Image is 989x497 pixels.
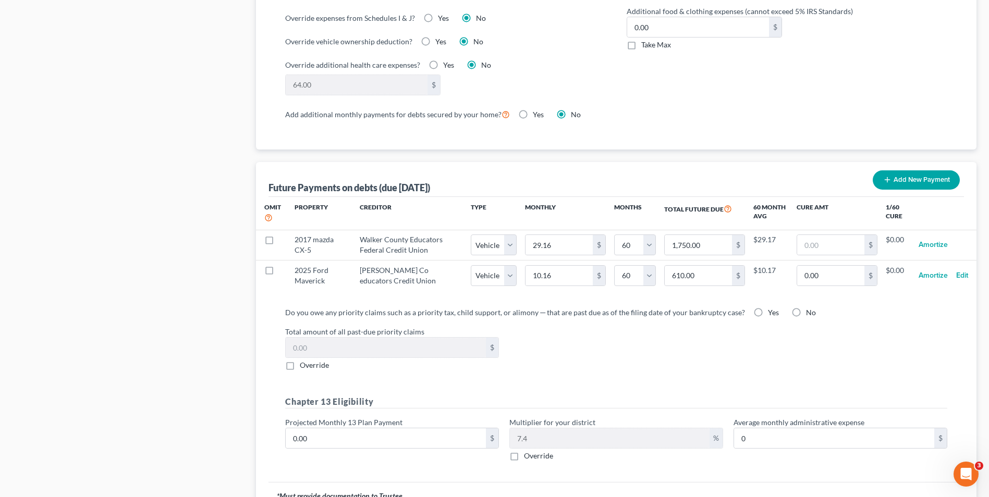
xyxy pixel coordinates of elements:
span: 3 [975,462,983,470]
label: Total amount of all past-due priority claims [280,326,953,337]
div: $ [769,17,782,37]
label: Override vehicle ownership deduction? [285,36,412,47]
td: [PERSON_NAME] Co educators Credit Union [351,260,471,291]
iframe: Intercom live chat [954,462,979,487]
th: 1/60 Cure [886,197,910,230]
td: $0.00 [886,260,910,291]
h5: Chapter 13 Eligibility [285,395,947,408]
span: Override [524,451,553,460]
th: Total Future Due [656,197,753,230]
th: Monthly [517,197,614,230]
label: Projected Monthly 13 Plan Payment [285,417,402,428]
th: Cure Amt [788,197,886,230]
td: $10.17 [753,260,788,291]
span: Yes [435,37,446,46]
span: No [806,308,816,317]
span: Yes [768,308,779,317]
th: Months [614,197,656,230]
th: Type [471,197,517,230]
input: 0.00 [286,428,486,448]
input: 0.00 [797,266,864,285]
label: Do you owe any priority claims such as a priority tax, child support, or alimony ─ that are past ... [285,307,745,318]
span: No [481,60,491,69]
th: Creditor [351,197,471,230]
div: $ [864,235,877,255]
th: Omit [256,197,286,230]
div: $ [486,428,498,448]
td: $0.00 [886,230,910,260]
span: Yes [438,14,449,22]
span: No [476,14,486,22]
div: $ [732,266,744,285]
input: 0.00 [665,266,732,285]
label: Add additional monthly payments for debts secured by your home? [285,108,510,120]
div: $ [934,428,947,448]
input: 0.00 [797,235,864,255]
label: Additional food & clothing expenses (cannot exceed 5% IRS Standards) [621,6,953,17]
span: No [571,110,581,119]
input: 0.00 [286,338,486,357]
td: 2025 Ford Maverick [286,260,351,291]
span: No [473,37,483,46]
span: Yes [533,110,544,119]
span: Override [300,361,329,369]
div: $ [486,338,498,357]
input: 0.00 [510,428,710,448]
label: Average monthly administrative expense [734,417,864,428]
div: $ [428,75,440,95]
button: Amortize [919,265,948,286]
div: $ [864,266,877,285]
div: Future Payments on debts (due [DATE]) [268,181,430,194]
div: $ [593,266,605,285]
input: 0.00 [286,75,427,95]
th: Property [286,197,351,230]
div: $ [732,235,744,255]
span: Take Max [641,40,671,49]
button: Add New Payment [873,170,960,190]
td: 2017 mazda CX-5 [286,230,351,260]
span: Yes [443,60,454,69]
button: Edit [956,265,968,286]
label: Multiplier for your district [509,417,595,428]
input: 0.00 [526,235,593,255]
div: $ [593,235,605,255]
button: Amortize [919,234,948,255]
th: 60 Month Avg [753,197,788,230]
input: 0.00 [526,266,593,285]
td: Walker County Educators Federal Credit Union [351,230,471,260]
label: Override additional health care expenses? [285,59,420,70]
input: 0.00 [734,428,934,448]
input: 0.00 [627,17,768,37]
label: Override expenses from Schedules I & J? [285,13,415,23]
td: $29.17 [753,230,788,260]
input: 0.00 [665,235,732,255]
div: % [710,428,723,448]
